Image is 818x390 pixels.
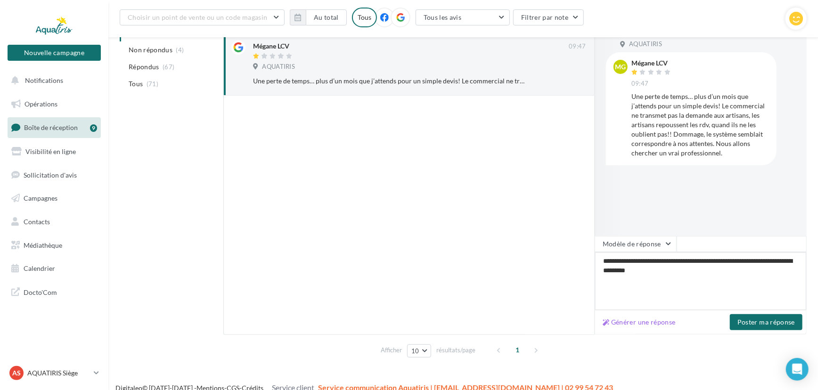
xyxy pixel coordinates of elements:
[24,123,78,131] span: Boîte de réception
[8,45,101,61] button: Nouvelle campagne
[6,165,103,185] a: Sollicitation d'avis
[6,259,103,278] a: Calendrier
[253,41,289,51] div: Mégane LCV
[25,100,57,108] span: Opérations
[424,13,462,21] span: Tous les avis
[730,314,802,330] button: Poster ma réponse
[615,62,626,72] span: Mg
[595,236,677,252] button: Modèle de réponse
[6,236,103,255] a: Médiathèque
[147,80,158,88] span: (71)
[12,368,21,378] span: AS
[129,62,159,72] span: Répondus
[253,76,525,86] div: Une perte de temps… plus d’un mois que j’attends pour un simple devis! Le commercial ne transmet ...
[6,212,103,232] a: Contacts
[24,194,57,202] span: Campagnes
[176,46,184,54] span: (4)
[381,346,402,355] span: Afficher
[120,9,285,25] button: Choisir un point de vente ou un code magasin
[306,9,347,25] button: Au total
[786,358,809,381] div: Open Intercom Messenger
[569,42,586,51] span: 09:47
[510,342,525,357] span: 1
[8,364,101,382] a: AS AQUATIRIS Siège
[27,368,90,378] p: AQUATIRIS Siège
[24,218,50,226] span: Contacts
[631,60,673,66] div: Mégane LCV
[163,63,174,71] span: (67)
[631,92,769,158] div: Une perte de temps… plus d’un mois que j’attends pour un simple devis! Le commercial ne transmet ...
[290,9,347,25] button: Au total
[416,9,510,25] button: Tous les avis
[128,13,267,21] span: Choisir un point de vente ou un code magasin
[90,124,97,132] div: 9
[6,188,103,208] a: Campagnes
[6,142,103,162] a: Visibilité en ligne
[24,264,55,272] span: Calendrier
[599,317,679,328] button: Générer une réponse
[24,286,57,298] span: Docto'Com
[629,40,662,49] span: AQUATIRIS
[436,346,475,355] span: résultats/page
[352,8,377,27] div: Tous
[411,347,419,355] span: 10
[129,79,143,89] span: Tous
[6,282,103,302] a: Docto'Com
[24,241,62,249] span: Médiathèque
[6,94,103,114] a: Opérations
[6,71,99,90] button: Notifications
[513,9,584,25] button: Filtrer par note
[25,76,63,84] span: Notifications
[6,117,103,138] a: Boîte de réception9
[262,63,295,71] span: AQUATIRIS
[24,171,77,179] span: Sollicitation d'avis
[407,344,431,357] button: 10
[631,80,649,88] span: 09:47
[129,45,172,55] span: Non répondus
[25,147,76,155] span: Visibilité en ligne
